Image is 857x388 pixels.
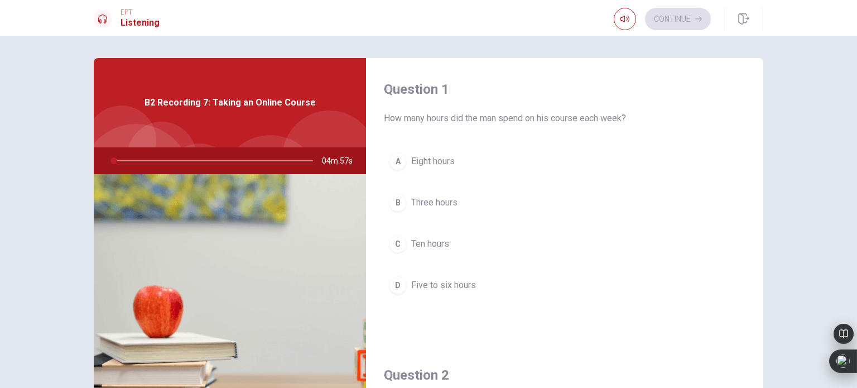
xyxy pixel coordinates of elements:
[411,155,455,168] span: Eight hours
[384,366,745,384] h4: Question 2
[389,276,407,294] div: D
[384,271,745,299] button: DFive to six hours
[145,96,316,109] span: B2 Recording 7: Taking an Online Course
[384,112,745,125] span: How many hours did the man spend on his course each week?
[384,189,745,217] button: BThree hours
[389,194,407,212] div: B
[384,80,745,98] h4: Question 1
[389,235,407,253] div: C
[389,152,407,170] div: A
[121,8,160,16] span: EPT
[322,147,362,174] span: 04m 57s
[411,237,449,251] span: Ten hours
[411,279,476,292] span: Five to six hours
[121,16,160,30] h1: Listening
[384,230,745,258] button: CTen hours
[384,147,745,175] button: AEight hours
[411,196,458,209] span: Three hours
